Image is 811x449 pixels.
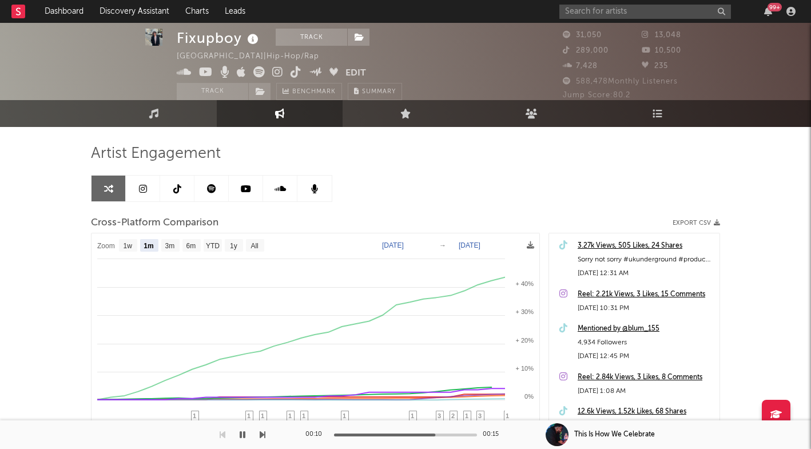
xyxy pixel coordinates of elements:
div: 00:10 [305,428,328,442]
span: Benchmark [292,85,336,99]
span: 235 [642,62,668,70]
text: YTD [206,242,220,250]
text: → [439,241,446,249]
span: 13,048 [642,31,681,39]
span: Summary [362,89,396,95]
span: 1 [261,412,264,419]
span: 1 [247,412,251,419]
text: + 20% [516,337,534,344]
span: 1 [411,412,414,419]
a: Reel: 2.84k Views, 3 Likes, 8 Comments [578,371,714,384]
div: 00:15 [483,428,506,442]
a: 3.27k Views, 505 Likes, 24 Shares [578,239,714,253]
span: 1 [302,412,305,419]
span: Jump Score: 80.2 [563,92,630,99]
a: 12.6k Views, 1.52k Likes, 68 Shares [578,405,714,419]
text: 6m [186,242,196,250]
div: [DATE] 10:31 PM [578,301,714,315]
a: Mentioned by @blum_155 [578,322,714,336]
text: 1y [230,242,237,250]
span: 1 [193,412,196,419]
div: [DATE] 12:31 AM [578,267,714,280]
span: 2 [451,412,455,419]
span: 10,500 [642,47,681,54]
div: This Is How We Celebrate [574,430,655,440]
div: [GEOGRAPHIC_DATA] | Hip-Hop/Rap [177,50,332,63]
span: 3 [478,412,482,419]
div: 4,934 Followers [578,336,714,349]
div: 99 + [768,3,782,11]
span: 1 [343,412,346,419]
div: Yooo #ukunderground #producer #undergroundmusic [578,419,714,432]
button: Summary [348,83,402,100]
div: Sorry not sorry #ukunderground #producer #undergroundmusic [578,253,714,267]
span: Artist Engagement [91,147,221,161]
button: Track [177,83,248,100]
text: 1w [124,242,133,250]
input: Search for artists [559,5,731,19]
text: Zoom [97,242,115,250]
span: 289,000 [563,47,609,54]
div: [DATE] 1:08 AM [578,384,714,398]
text: 1m [144,242,153,250]
text: [DATE] [382,241,404,249]
span: 7,428 [563,62,598,70]
a: Reel: 2.21k Views, 3 Likes, 15 Comments [578,288,714,301]
button: Track [276,29,347,46]
button: Edit [345,66,366,81]
span: 1 [288,412,292,419]
span: 588,478 Monthly Listeners [563,78,678,85]
span: 3 [438,412,441,419]
span: 1 [506,412,509,419]
text: + 10% [516,365,534,372]
button: Export CSV [673,220,720,227]
text: + 40% [516,280,534,287]
button: 99+ [764,7,772,16]
text: 0% [524,393,534,400]
div: [DATE] 12:45 PM [578,349,714,363]
span: Cross-Platform Comparison [91,216,218,230]
text: 3m [165,242,175,250]
text: + 30% [516,308,534,315]
text: All [251,242,258,250]
div: Fixupboy [177,29,261,47]
span: 31,050 [563,31,602,39]
text: [DATE] [459,241,480,249]
a: Benchmark [276,83,342,100]
span: 1 [465,412,468,419]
